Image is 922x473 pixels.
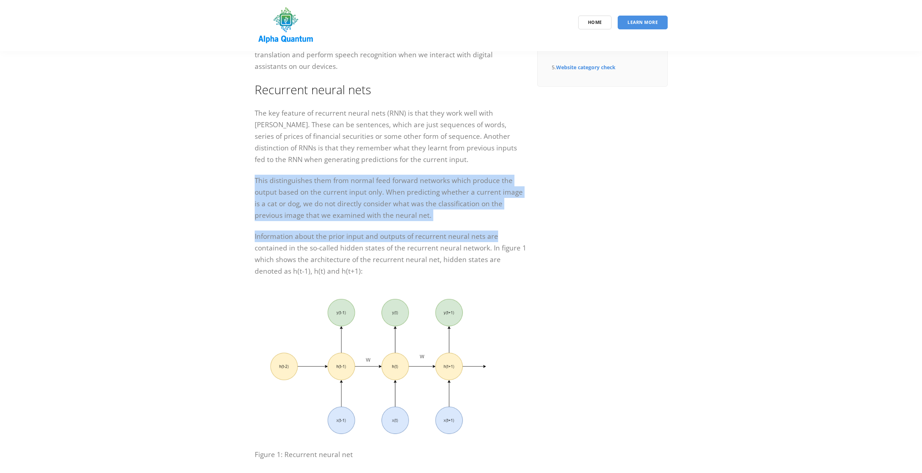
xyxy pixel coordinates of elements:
img: logo [255,5,317,46]
a: Website category check [556,64,616,71]
h2: Recurrent neural nets [255,82,526,98]
span: Learn More [627,19,658,25]
p: Information about the prior input and outputs of recurrent neural nets are contained in the so-ca... [255,231,526,277]
span: Home [588,19,602,25]
a: Learn More [618,16,668,29]
p: The key feature of recurrent neural nets (RNN) is that they work well with [PERSON_NAME]. These c... [255,107,526,165]
a: Home [578,16,612,29]
p: This distinguishes them from normal feed forward networks which produce the output based on the c... [255,175,526,221]
p: Figure 1: Recurrent neural net [255,449,526,460]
